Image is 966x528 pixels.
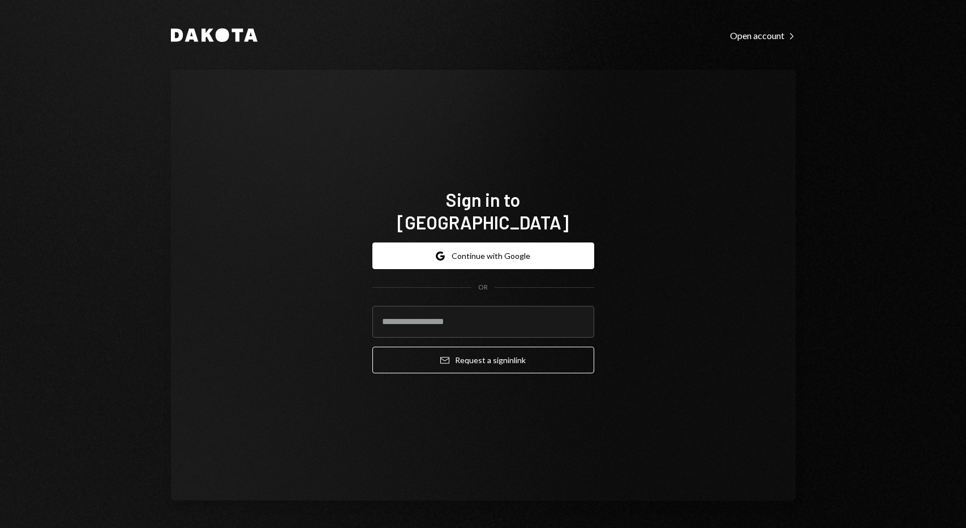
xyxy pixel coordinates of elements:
[730,30,796,41] div: Open account
[372,242,594,269] button: Continue with Google
[372,188,594,233] h1: Sign in to [GEOGRAPHIC_DATA]
[730,29,796,41] a: Open account
[478,283,488,292] div: OR
[372,347,594,373] button: Request a signinlink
